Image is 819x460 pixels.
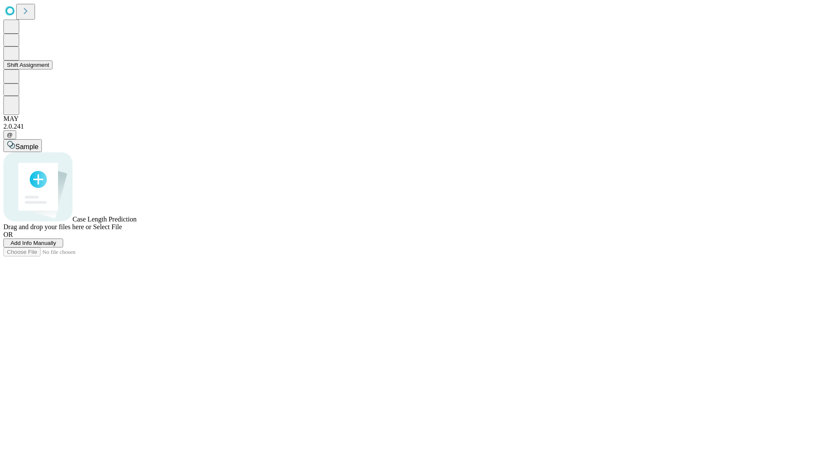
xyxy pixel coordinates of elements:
[3,123,816,130] div: 2.0.241
[7,132,13,138] span: @
[11,240,56,246] span: Add Info Manually
[3,239,63,247] button: Add Info Manually
[73,216,136,223] span: Case Length Prediction
[3,231,13,238] span: OR
[3,130,16,139] button: @
[3,60,52,69] button: Shift Assignment
[93,223,122,230] span: Select File
[3,139,42,152] button: Sample
[3,115,816,123] div: MAY
[3,223,91,230] span: Drag and drop your files here or
[15,143,38,150] span: Sample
